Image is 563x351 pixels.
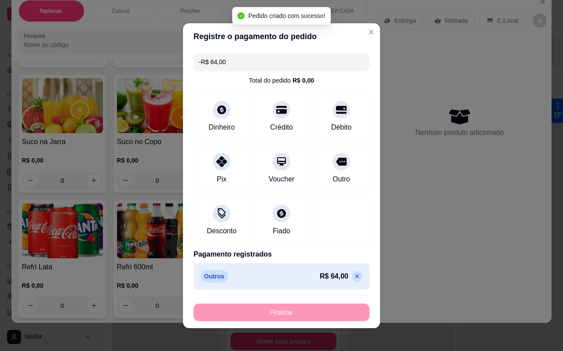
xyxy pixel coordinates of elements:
[333,174,350,185] div: Outro
[273,226,290,236] div: Fiado
[238,12,245,19] span: check-circle
[194,249,369,260] p: Pagamento registrados
[201,270,228,282] p: Outros
[199,53,364,71] input: Ex.: hambúrguer de cordeiro
[183,23,380,50] header: Registre o pagamento do pedido
[270,122,293,133] div: Crédito
[320,271,348,282] p: R$ 64,00
[269,174,295,185] div: Voucher
[249,76,314,85] div: Total do pedido
[217,174,227,185] div: Pix
[292,76,314,85] div: R$ 0,00
[331,122,351,133] div: Débito
[207,226,237,236] div: Desconto
[364,25,378,39] button: Close
[248,12,325,19] span: Pedido criado com sucesso!
[208,122,235,133] div: Dinheiro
